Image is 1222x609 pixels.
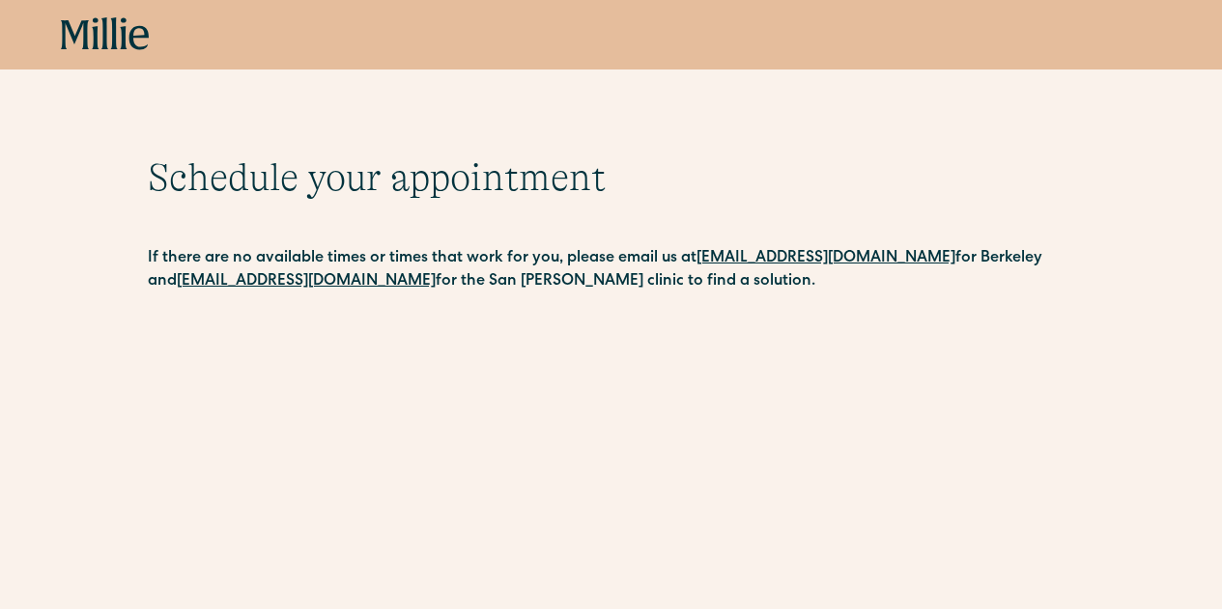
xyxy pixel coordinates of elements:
[177,274,436,290] a: [EMAIL_ADDRESS][DOMAIN_NAME]
[148,251,696,266] strong: If there are no available times or times that work for you, please email us at
[436,274,815,290] strong: for the San [PERSON_NAME] clinic to find a solution.
[696,251,955,266] a: [EMAIL_ADDRESS][DOMAIN_NAME]
[148,154,1075,201] h1: Schedule your appointment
